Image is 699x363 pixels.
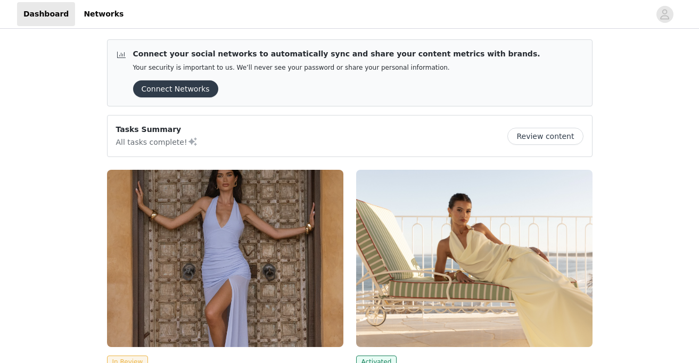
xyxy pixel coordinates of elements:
[133,80,218,97] button: Connect Networks
[107,170,343,347] img: Peppermayo EU
[133,48,540,60] p: Connect your social networks to automatically sync and share your content metrics with brands.
[17,2,75,26] a: Dashboard
[133,64,540,72] p: Your security is important to us. We’ll never see your password or share your personal information.
[356,170,593,347] img: Peppermayo EU
[507,128,583,145] button: Review content
[116,135,198,148] p: All tasks complete!
[116,124,198,135] p: Tasks Summary
[77,2,130,26] a: Networks
[660,6,670,23] div: avatar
